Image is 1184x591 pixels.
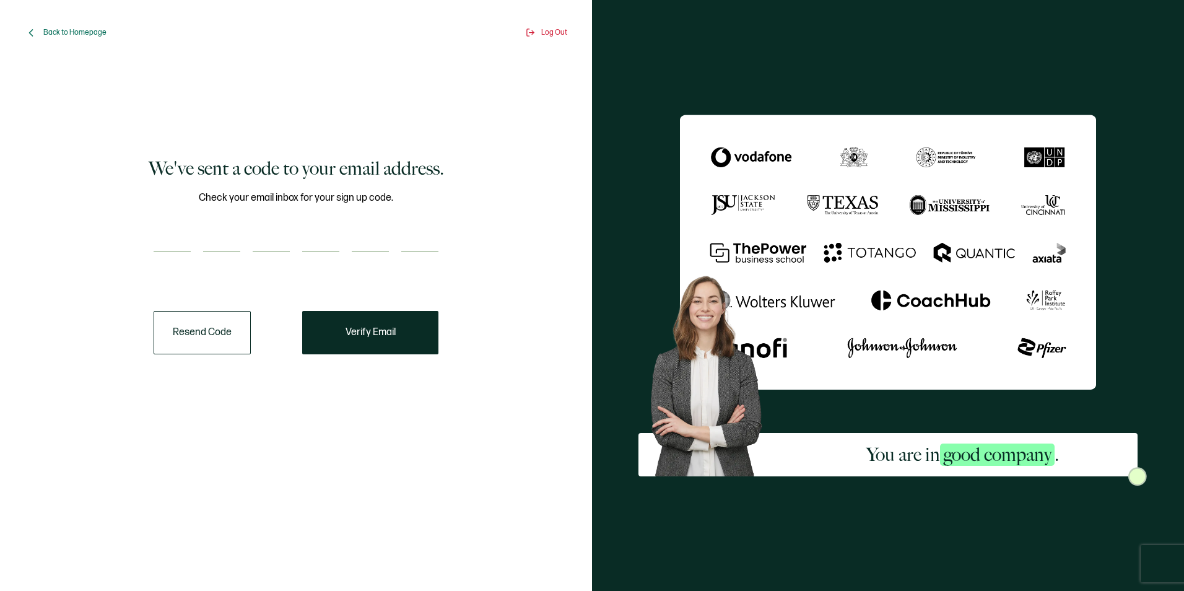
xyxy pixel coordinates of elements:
[541,28,567,37] span: Log Out
[199,190,393,206] span: Check your email inbox for your sign up code.
[149,156,444,181] h1: We've sent a code to your email address.
[680,115,1096,389] img: Sertifier We've sent a code to your email address.
[154,311,251,354] button: Resend Code
[346,328,396,338] span: Verify Email
[866,442,1059,467] h2: You are in .
[43,28,107,37] span: Back to Homepage
[302,311,438,354] button: Verify Email
[638,266,788,476] img: Sertifier Signup - You are in <span class="strong-h">good company</span>. Hero
[940,444,1055,466] span: good company
[1128,467,1147,486] img: Sertifier Signup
